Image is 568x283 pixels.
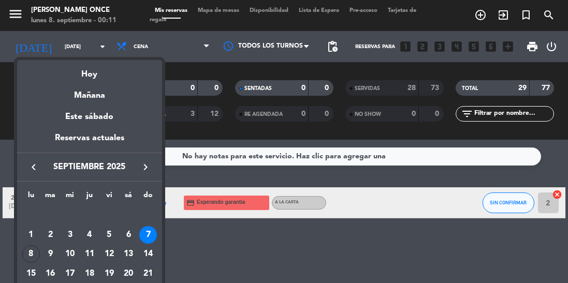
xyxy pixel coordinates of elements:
[99,225,119,245] td: 5 de septiembre de 2025
[81,265,98,282] div: 18
[22,245,40,263] div: 8
[22,265,40,282] div: 15
[21,244,41,264] td: 8 de septiembre de 2025
[21,205,158,225] td: SEP.
[100,245,118,263] div: 12
[119,189,138,205] th: sábado
[42,226,60,244] div: 2
[42,245,60,263] div: 9
[43,160,136,174] span: septiembre 2025
[60,225,80,245] td: 3 de septiembre de 2025
[81,245,98,263] div: 11
[139,161,152,173] i: keyboard_arrow_right
[138,244,158,264] td: 14 de septiembre de 2025
[81,226,98,244] div: 4
[120,226,137,244] div: 6
[22,226,40,244] div: 1
[41,244,61,264] td: 9 de septiembre de 2025
[139,265,157,282] div: 21
[61,265,79,282] div: 17
[61,245,79,263] div: 10
[21,225,41,245] td: 1 de septiembre de 2025
[100,226,118,244] div: 5
[139,245,157,263] div: 14
[42,265,60,282] div: 16
[100,265,118,282] div: 19
[27,161,40,173] i: keyboard_arrow_left
[120,265,137,282] div: 20
[60,244,80,264] td: 10 de septiembre de 2025
[17,102,162,131] div: Este sábado
[138,225,158,245] td: 7 de septiembre de 2025
[99,189,119,205] th: viernes
[21,189,41,205] th: lunes
[80,244,99,264] td: 11 de septiembre de 2025
[17,81,162,102] div: Mañana
[99,244,119,264] td: 12 de septiembre de 2025
[80,189,99,205] th: jueves
[80,225,99,245] td: 4 de septiembre de 2025
[119,244,138,264] td: 13 de septiembre de 2025
[60,189,80,205] th: miércoles
[41,189,61,205] th: martes
[17,131,162,153] div: Reservas actuales
[138,189,158,205] th: domingo
[120,245,137,263] div: 13
[119,225,138,245] td: 6 de septiembre de 2025
[139,226,157,244] div: 7
[24,160,43,174] button: keyboard_arrow_left
[136,160,155,174] button: keyboard_arrow_right
[61,226,79,244] div: 3
[41,225,61,245] td: 2 de septiembre de 2025
[17,60,162,81] div: Hoy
